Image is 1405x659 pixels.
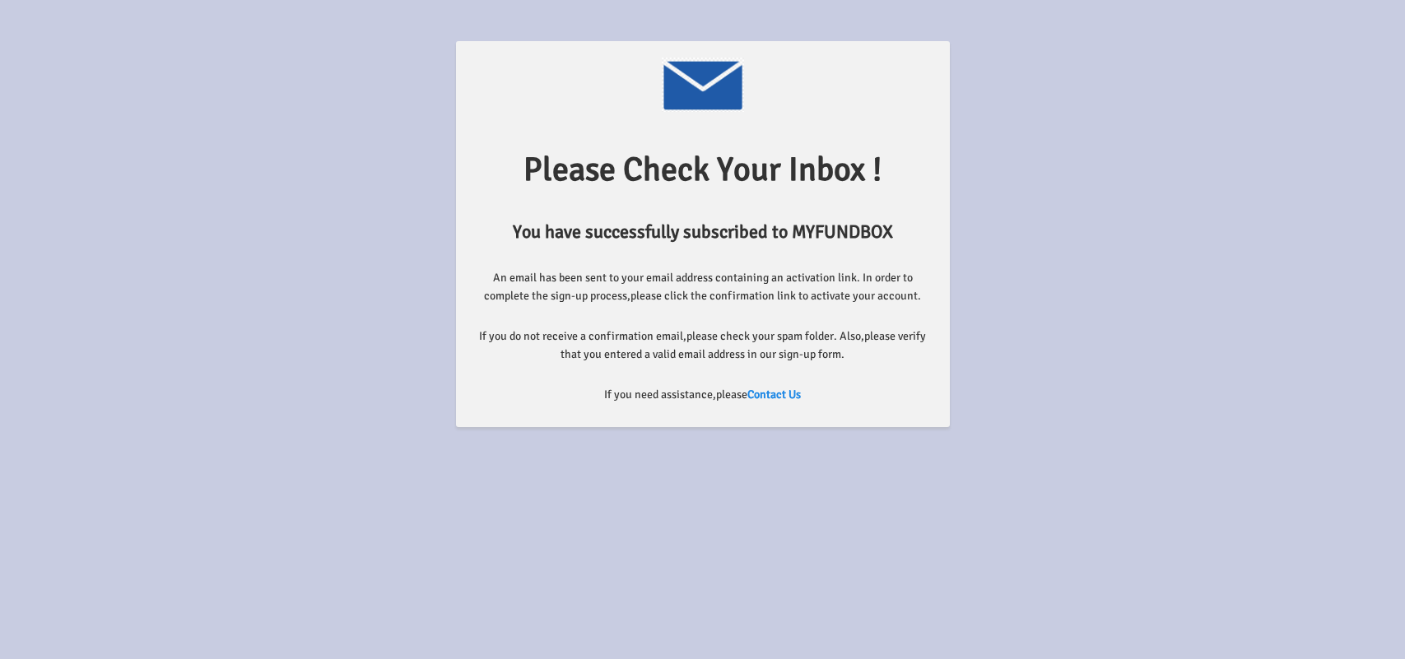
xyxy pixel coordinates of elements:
label: Please Check Your Inbox ! [523,145,882,196]
img: Payment Image [662,58,744,112]
label: An email has been sent to your email address containing an activation link. In order to complete ... [472,269,933,304]
label: If you do not receive a confirmation email,please check your spam folder. Also,please verify that... [472,327,933,363]
a: Contact Us [747,388,801,401]
label: If you need assistance,please [604,386,801,404]
label: You have successfully subscribed to MYFUNDBOX [513,218,893,246]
